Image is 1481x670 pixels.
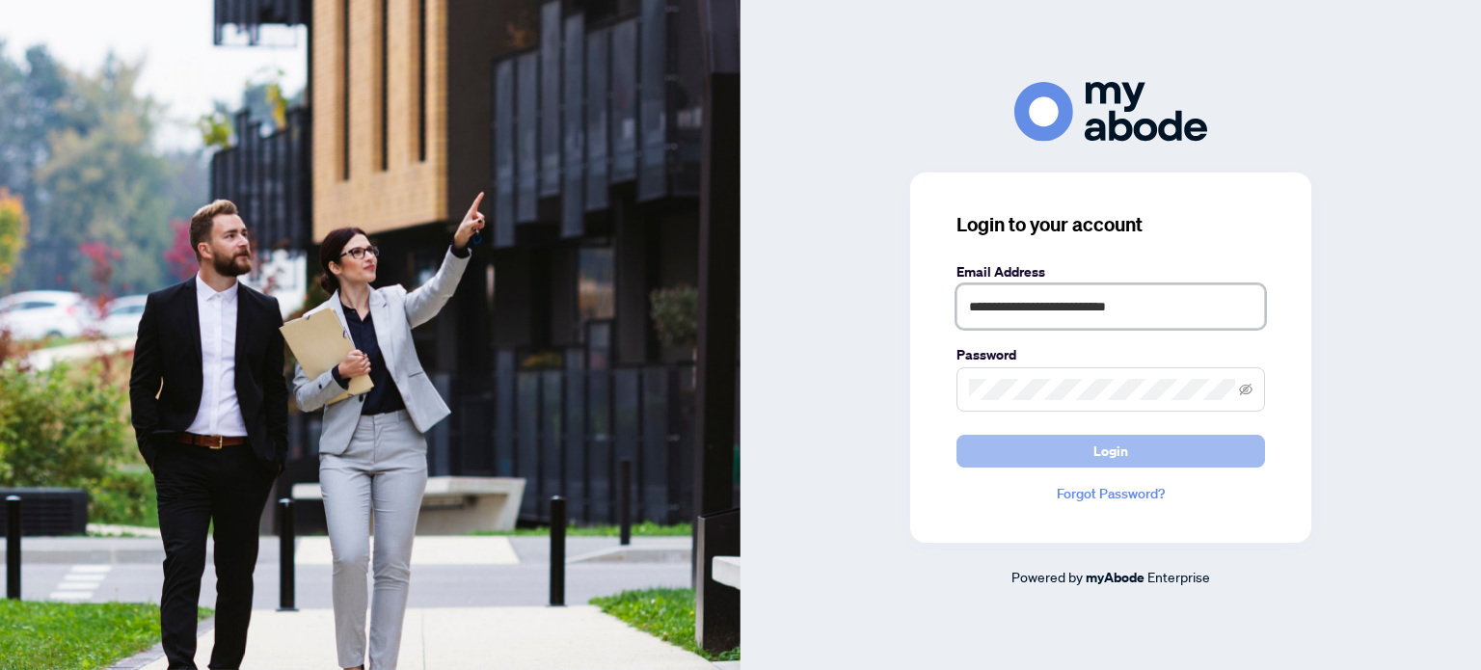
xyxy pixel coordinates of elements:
[1011,568,1083,585] span: Powered by
[956,211,1265,238] h3: Login to your account
[1147,568,1210,585] span: Enterprise
[956,344,1265,365] label: Password
[956,261,1265,282] label: Email Address
[956,483,1265,504] a: Forgot Password?
[1093,436,1128,467] span: Login
[956,435,1265,468] button: Login
[1014,82,1207,141] img: ma-logo
[1239,383,1252,396] span: eye-invisible
[1086,567,1144,588] a: myAbode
